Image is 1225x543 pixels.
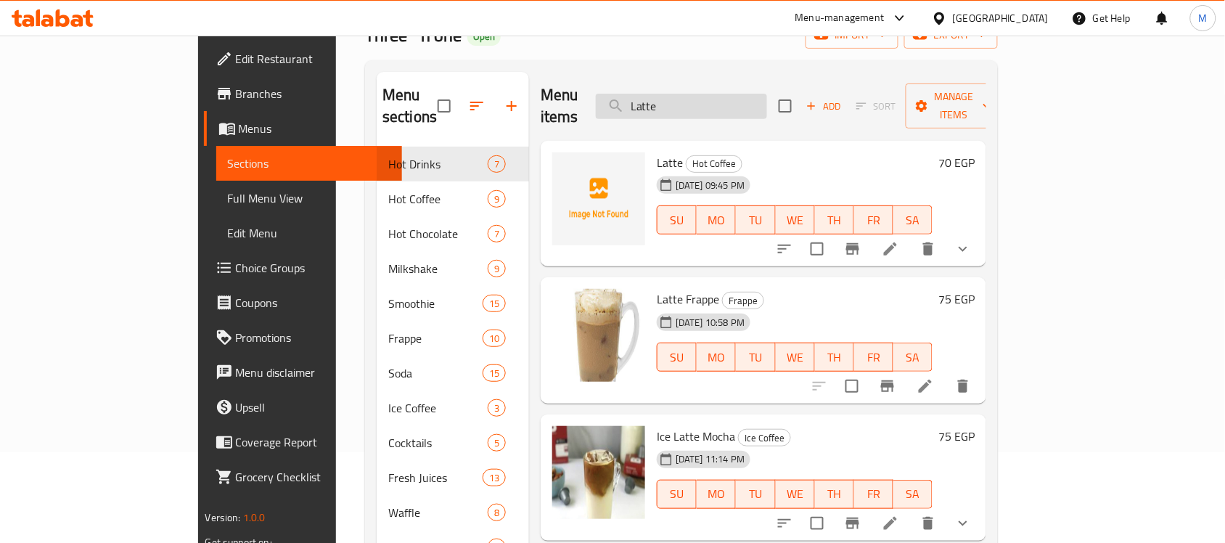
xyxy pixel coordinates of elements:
[837,371,867,401] span: Select to update
[686,155,742,173] div: Hot Coffee
[204,41,403,76] a: Edit Restaurant
[702,347,730,368] span: MO
[738,429,791,446] div: Ice Coffee
[596,94,767,119] input: search
[893,480,933,509] button: SA
[854,205,893,234] button: FR
[377,460,529,495] div: Fresh Juices13
[722,292,764,309] div: Frappe
[388,469,483,486] span: Fresh Juices
[377,495,529,530] div: Waffle8
[483,367,505,380] span: 15
[821,210,848,231] span: TH
[494,89,529,123] button: Add section
[657,152,683,173] span: Latte
[228,189,391,207] span: Full Menu View
[552,289,645,382] img: Latte Frappe
[377,356,529,391] div: Soda15
[388,155,488,173] div: Hot Drinks
[377,391,529,425] div: Ice Coffee3
[916,26,986,44] span: export
[702,210,730,231] span: MO
[483,332,505,346] span: 10
[377,321,529,356] div: Frappe10
[687,155,742,172] span: Hot Coffee
[800,95,847,118] button: Add
[657,205,697,234] button: SU
[663,483,691,505] span: SU
[388,225,488,242] span: Hot Chocolate
[776,480,815,509] button: WE
[204,111,403,146] a: Menus
[236,294,391,311] span: Coupons
[483,364,506,382] div: items
[205,508,241,527] span: Version:
[899,483,927,505] span: SA
[236,399,391,416] span: Upsell
[388,260,488,277] span: Milkshake
[702,483,730,505] span: MO
[736,480,775,509] button: TU
[893,343,933,372] button: SA
[854,343,893,372] button: FR
[882,515,899,532] a: Edit menu item
[483,330,506,347] div: items
[236,85,391,102] span: Branches
[953,10,1049,26] div: [GEOGRAPHIC_DATA]
[467,30,501,43] span: Open
[488,260,506,277] div: items
[835,232,870,266] button: Branch-specific-item
[388,504,488,521] span: Waffle
[541,84,578,128] h2: Menu items
[736,205,775,234] button: TU
[382,84,438,128] h2: Menu sections
[236,433,391,451] span: Coverage Report
[552,152,645,245] img: Latte
[657,480,697,509] button: SU
[488,192,505,206] span: 9
[488,158,505,171] span: 7
[938,289,975,309] h6: 75 EGP
[739,430,790,446] span: Ice Coffee
[954,515,972,532] svg: Show Choices
[802,234,832,264] span: Select to update
[954,240,972,258] svg: Show Choices
[776,343,815,372] button: WE
[243,508,266,527] span: 1.0.0
[770,91,800,121] span: Select section
[946,506,980,541] button: show more
[657,425,735,447] span: Ice Latte Mocha
[204,355,403,390] a: Menu disclaimer
[917,88,991,124] span: Manage items
[882,240,899,258] a: Edit menu item
[388,399,488,417] span: Ice Coffee
[377,216,529,251] div: Hot Chocolate7
[697,343,736,372] button: MO
[388,434,488,452] span: Cocktails
[782,210,809,231] span: WE
[204,76,403,111] a: Branches
[817,26,887,44] span: import
[377,251,529,286] div: Milkshake9
[236,50,391,68] span: Edit Restaurant
[204,460,403,494] a: Grocery Checklist
[736,343,775,372] button: TU
[216,146,403,181] a: Sections
[388,364,483,382] div: Soda
[388,190,488,208] span: Hot Coffee
[742,347,769,368] span: TU
[236,329,391,346] span: Promotions
[860,210,888,231] span: FR
[911,506,946,541] button: delete
[670,179,750,192] span: [DATE] 09:45 PM
[459,89,494,123] span: Sort sections
[483,297,505,311] span: 15
[483,471,505,485] span: 13
[657,288,719,310] span: Latte Frappe
[236,364,391,381] span: Menu disclaimer
[800,95,847,118] span: Add item
[552,426,645,519] img: Ice Latte Mocha
[429,91,459,121] span: Select all sections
